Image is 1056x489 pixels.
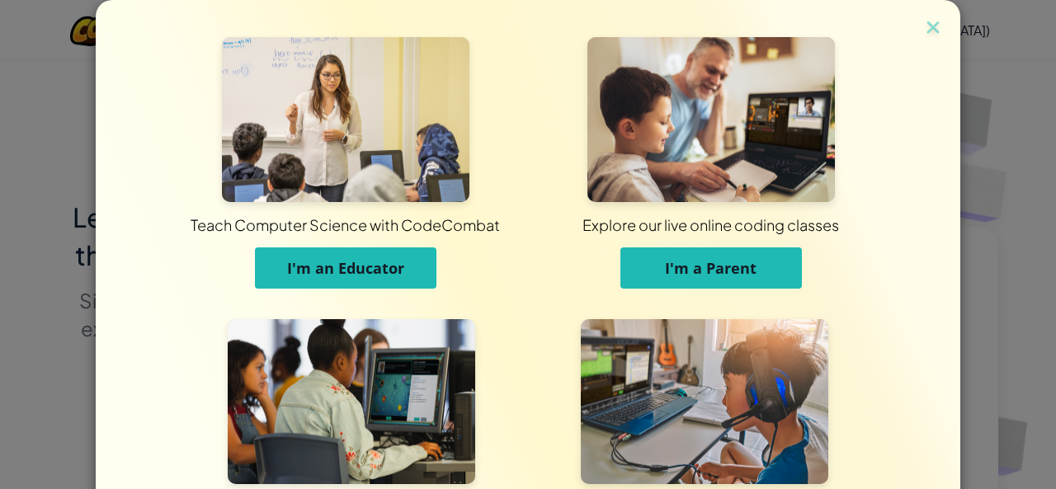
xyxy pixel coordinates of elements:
button: I'm a Parent [620,247,802,289]
img: For Educators [222,37,469,202]
button: I'm an Educator [255,247,436,289]
img: For Individuals [581,319,828,484]
img: For Parents [587,37,835,202]
img: For Students [228,319,475,484]
span: I'm a Parent [665,258,757,278]
span: I'm an Educator [287,258,404,278]
img: close icon [922,16,944,41]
